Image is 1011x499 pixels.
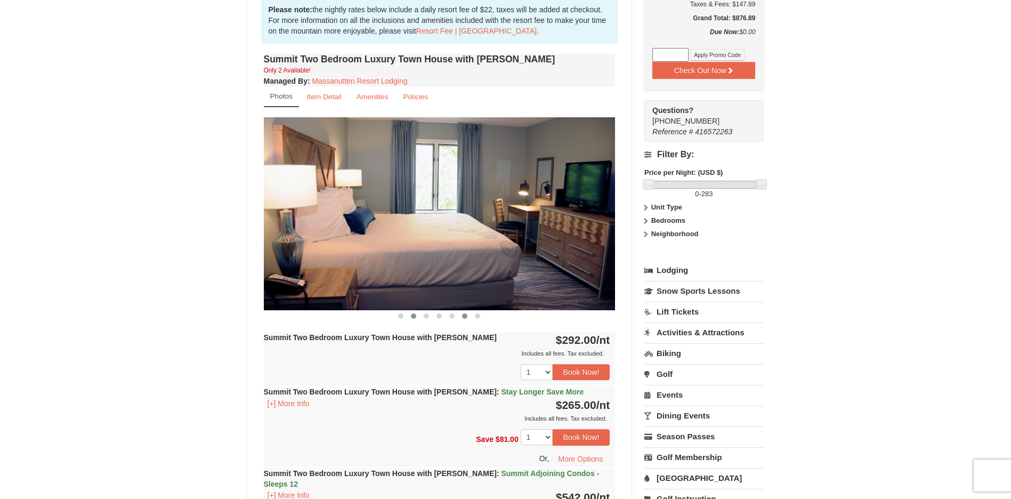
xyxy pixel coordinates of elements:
a: Resort Fee | [GEOGRAPHIC_DATA] [416,27,537,35]
span: [PHONE_NUMBER] [652,105,744,125]
button: [+] More Info [264,398,313,409]
label: - [644,189,763,199]
strong: : [264,77,310,85]
a: Events [644,385,763,405]
a: Amenities [350,86,395,107]
small: Only 2 Available! [264,67,311,74]
button: Book Now! [553,429,610,445]
a: Massanutten Resort Lodging [312,77,408,85]
h5: Grand Total: $876.89 [652,13,755,23]
a: Golf [644,364,763,384]
span: /nt [596,399,610,411]
strong: Summit Two Bedroom Luxury Town House with [PERSON_NAME] [264,333,497,342]
strong: Price per Night: (USD $) [644,168,723,176]
span: Managed By [264,77,308,85]
strong: Neighborhood [651,230,699,238]
strong: Unit Type [651,203,682,211]
strong: Please note: [269,5,312,14]
small: Policies [403,93,428,101]
small: Photos [270,92,293,100]
span: Reference # [652,127,693,136]
strong: Summit Two Bedroom Luxury Town House with [PERSON_NAME] [264,388,584,396]
span: 283 [701,190,713,198]
a: Snow Sports Lessons [644,281,763,301]
span: Or, [539,454,549,462]
button: Apply Promo Code [690,49,745,61]
img: 18876286-208-faf94db9.png [264,117,616,310]
strong: Due Now: [710,28,739,36]
span: Summit Adjoining Condos - Sleeps 12 [264,469,600,488]
a: [GEOGRAPHIC_DATA] [644,468,763,488]
a: Item Detail [300,86,349,107]
a: Activities & Attractions [644,323,763,342]
button: Check Out Now [652,62,755,79]
a: Policies [396,86,435,107]
span: $265.00 [556,399,596,411]
span: $81.00 [496,435,519,444]
a: Season Passes [644,426,763,446]
strong: Bedrooms [651,216,685,224]
a: Dining Events [644,406,763,425]
div: $0.00 [652,27,755,48]
a: Lodging [644,261,763,280]
a: Lift Tickets [644,302,763,321]
h4: Summit Two Bedroom Luxury Town House with [PERSON_NAME] [264,54,616,65]
div: Includes all fees. Tax excluded. [264,413,610,424]
span: : [497,469,499,478]
span: /nt [596,334,610,346]
a: Photos [264,86,299,107]
button: Book Now! [553,364,610,380]
strong: $292.00 [556,334,610,346]
a: Biking [644,343,763,363]
div: Includes all fees. Tax excluded. [264,348,610,359]
span: Save [476,435,494,444]
a: Golf Membership [644,447,763,467]
strong: Questions? [652,106,693,115]
h4: Filter By: [644,150,763,159]
small: Item Detail [307,93,342,101]
strong: Summit Two Bedroom Luxury Town House with [PERSON_NAME] [264,469,600,488]
span: 416572263 [695,127,732,136]
small: Amenities [357,93,389,101]
span: : [497,388,499,396]
span: 0 [695,190,699,198]
button: More Options [551,451,610,467]
span: Stay Longer Save More [501,388,584,396]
